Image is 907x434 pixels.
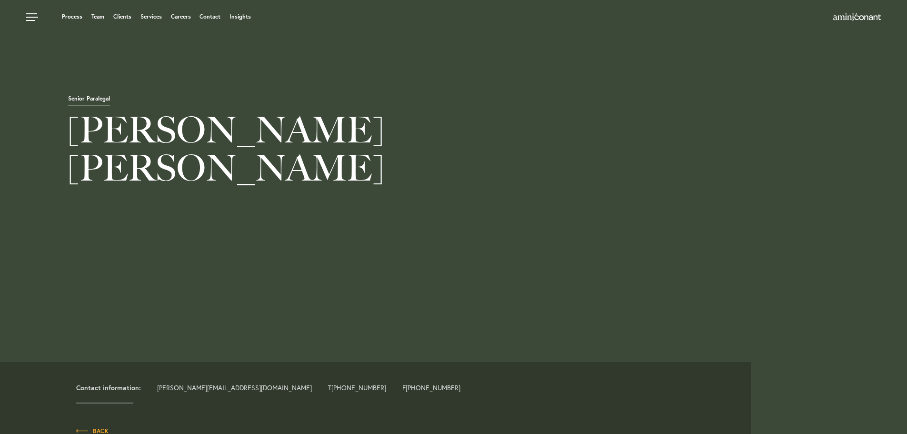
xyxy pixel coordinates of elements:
span: F [402,384,460,391]
a: [PERSON_NAME][EMAIL_ADDRESS][DOMAIN_NAME] [157,383,312,392]
a: Services [140,14,162,20]
a: Contact [199,14,220,20]
a: Clients [113,14,131,20]
span: Senior Paralegal [68,96,110,106]
a: Careers [171,14,191,20]
a: [PHONE_NUMBER] [331,383,386,392]
img: Amini & Conant [833,13,881,21]
a: Process [62,14,82,20]
strong: Contact information: [76,383,141,392]
a: Home [833,14,881,21]
span: T [328,384,386,391]
avayaelement: [PHONE_NUMBER] [406,383,460,392]
a: Insights [229,14,251,20]
a: Team [91,14,104,20]
span: Back [76,428,109,434]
